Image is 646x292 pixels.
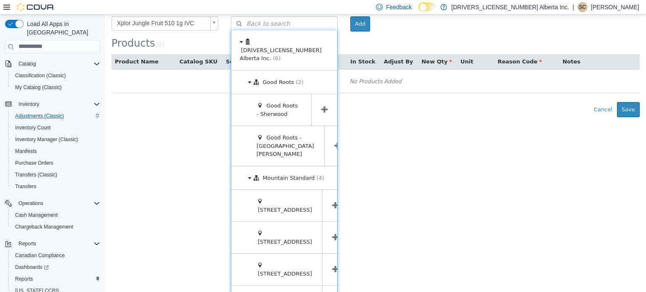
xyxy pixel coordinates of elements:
[15,183,36,190] span: Transfers
[2,197,103,209] button: Operations
[50,26,59,34] small: ( )
[19,200,43,207] span: Operations
[12,210,61,220] a: Cash Management
[12,274,36,284] a: Reports
[12,158,57,168] a: Purchase Orders
[579,2,586,12] span: SC
[24,20,100,37] span: Load All Apps in [GEOGRAPHIC_DATA]
[12,71,100,81] span: Classification (Classic)
[17,3,55,11] img: Cova
[8,181,103,192] button: Transfers
[451,2,569,12] p: [DRIVERS_LICENSE_NUMBER] Alberta Inc.
[10,43,55,51] button: Product Name
[74,43,114,51] button: Catalog SKU
[135,32,217,47] span: [DRIVERS_LICENSE_NUMBER] Alberta Inc.
[245,43,272,51] button: In Stock
[12,158,100,168] span: Purchase Orders
[53,26,57,34] span: 0
[12,82,65,92] a: My Catalog (Classic)
[12,274,100,284] span: Reports
[12,134,100,145] span: Inventory Manager (Classic)
[12,61,529,73] div: No Products Added
[8,169,103,181] button: Transfers (Classic)
[15,59,39,69] button: Catalog
[15,136,78,143] span: Inventory Manager (Classic)
[19,61,36,67] span: Catalog
[278,43,310,51] button: Adjust By
[8,250,103,261] button: Canadian Compliance
[151,120,209,142] span: Good Roots - [GEOGRAPHIC_DATA][PERSON_NAME]
[12,134,82,145] a: Inventory Manager (Classic)
[12,82,100,92] span: My Catalog (Classic)
[8,209,103,221] button: Cash Management
[15,264,49,271] span: Dashboards
[12,123,54,133] a: Inventory Count
[191,64,198,71] span: (2)
[8,145,103,157] button: Manifests
[158,64,189,71] span: Good Roots
[15,198,100,208] span: Operations
[8,157,103,169] button: Purchase Orders
[392,44,437,50] span: Reason Code
[212,160,219,166] span: (4)
[12,222,77,232] a: Chargeback Management
[12,146,40,156] a: Manifests
[316,44,347,50] span: New Qty
[12,262,52,272] a: Dashboards
[15,212,58,218] span: Cash Management
[8,261,103,273] a: Dashboards
[8,134,103,145] button: Inventory Manager (Classic)
[572,2,574,12] p: |
[15,239,100,249] span: Reports
[15,59,100,69] span: Catalog
[168,40,175,47] span: (6)
[12,250,68,260] a: Canadian Compliance
[12,210,100,220] span: Cash Management
[355,43,370,51] button: Unit
[386,3,412,11] span: Feedback
[15,99,100,109] span: Inventory
[15,252,65,259] span: Canadian Compliance
[512,87,535,103] button: Save
[121,43,198,51] button: Serial / Package Number
[15,198,47,208] button: Operations
[8,82,103,93] button: My Catalog (Classic)
[12,262,100,272] span: Dashboards
[418,3,436,11] input: Dark Mode
[12,111,100,121] span: Adjustments (Classic)
[591,2,639,12] p: [PERSON_NAME]
[12,71,69,81] a: Classification (Classic)
[12,182,40,192] a: Transfers
[15,171,57,178] span: Transfers (Classic)
[153,256,207,262] span: [STREET_ADDRESS]
[15,160,53,166] span: Purchase Orders
[484,87,512,103] button: Cancel
[7,2,102,16] span: Xplor Jungle Fruit 510 1g IVC
[126,2,233,16] button: Back to search
[457,43,477,51] button: Notes
[12,250,100,260] span: Canadian Compliance
[15,72,66,79] span: Classification (Classic)
[12,170,100,180] span: Transfers (Classic)
[15,84,62,91] span: My Catalog (Classic)
[2,58,103,70] button: Catalog
[19,101,39,108] span: Inventory
[12,146,100,156] span: Manifests
[12,222,100,232] span: Chargeback Management
[15,124,51,131] span: Inventory Count
[8,221,103,233] button: Chargeback Management
[12,182,100,192] span: Transfers
[153,224,207,230] span: [STREET_ADDRESS]
[2,98,103,110] button: Inventory
[6,2,113,16] a: Xplor Jungle Fruit 510 1g IVC
[8,122,103,134] button: Inventory Count
[12,170,61,180] a: Transfers (Classic)
[245,2,265,17] button: Add
[126,5,185,13] span: Back to search
[15,276,33,282] span: Reports
[19,240,36,247] span: Reports
[158,160,210,166] span: Mountain Standard
[8,273,103,285] button: Reports
[151,88,193,103] span: Good Roots - Sherwood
